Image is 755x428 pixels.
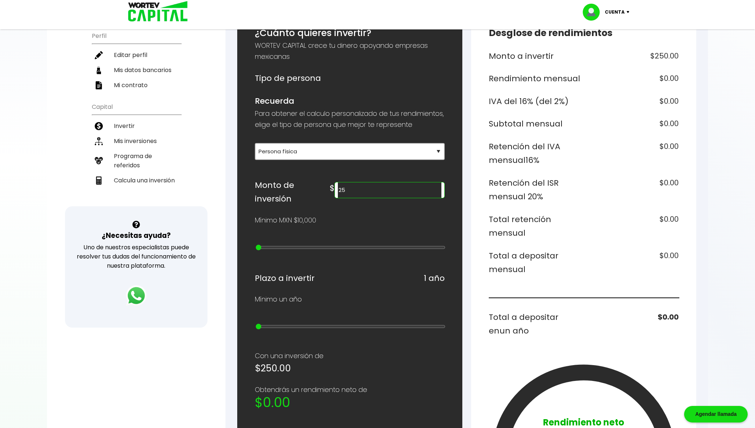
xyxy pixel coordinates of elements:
[255,384,445,395] p: Obtendrás un rendimiento neto de
[95,51,103,59] img: editar-icon.952d3147.svg
[95,122,103,130] img: invertir-icon.b3b967d7.svg
[92,173,181,188] a: Calcula una inversión
[587,213,679,240] h6: $0.00
[92,63,181,78] a: Mis datos bancarios
[92,118,181,133] a: Invertir
[92,149,181,173] a: Programa de referidos
[92,99,181,206] ul: Capital
[255,350,445,361] p: Con una inversión de
[587,49,679,63] h6: $250.00
[255,71,445,85] h6: Tipo de persona
[587,249,679,277] h6: $0.00
[255,271,315,285] h6: Plazo a invertir
[92,133,181,149] a: Mis inversiones
[583,4,605,21] img: profile-image
[587,94,679,108] h6: $0.00
[424,271,445,285] h6: 1 año
[255,178,330,206] h6: Monto de inversión
[92,47,181,63] a: Editar perfil
[95,66,103,74] img: datos-icon.10cf9172.svg
[587,140,679,167] h6: $0.00
[255,26,445,40] h5: ¿Cuánto quieres invertir?
[75,243,198,270] p: Uno de nuestros especialistas puede resolver tus dudas del funcionamiento de nuestra plataforma.
[587,117,679,131] h6: $0.00
[489,117,581,131] h6: Subtotal mensual
[95,81,103,89] img: contrato-icon.f2db500c.svg
[625,11,635,13] img: icon-down
[255,94,445,108] h6: Recuerda
[95,137,103,145] img: inversiones-icon.6695dc30.svg
[255,108,445,130] p: Para obtener el calculo personalizado de tus rendimientos, elige el tipo de persona que mejor te ...
[489,140,581,167] h6: Retención del IVA mensual 16%
[489,176,581,204] h6: Retención del ISR mensual 20%
[255,294,302,305] p: Mínimo un año
[489,94,581,108] h6: IVA del 16% (del 2%)
[330,181,335,195] h6: $
[489,26,679,40] h5: Desglose de rendimientos
[605,7,625,18] p: Cuenta
[489,72,581,86] h6: Rendimiento mensual
[489,249,581,277] h6: Total a depositar mensual
[255,361,445,375] h5: $250.00
[102,230,171,241] h3: ¿Necesitas ayuda?
[587,72,679,86] h6: $0.00
[587,310,679,338] h6: $0.00
[92,78,181,93] a: Mi contrato
[95,176,103,185] img: calculadora-icon.17d418c4.svg
[95,157,103,165] img: recomiendanos-icon.9b8e9327.svg
[255,40,445,62] p: WORTEV CAPITAL crece tu dinero apoyando empresas mexicanas
[255,395,445,410] h2: $0.00
[489,213,581,240] h6: Total retención mensual
[92,28,181,93] ul: Perfil
[489,49,581,63] h6: Monto a invertir
[255,215,316,226] p: Mínimo MXN $10,000
[489,310,581,338] h6: Total a depositar en un año
[587,176,679,204] h6: $0.00
[126,285,147,306] img: logos_whatsapp-icon.242b2217.svg
[684,406,748,422] div: Agendar llamada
